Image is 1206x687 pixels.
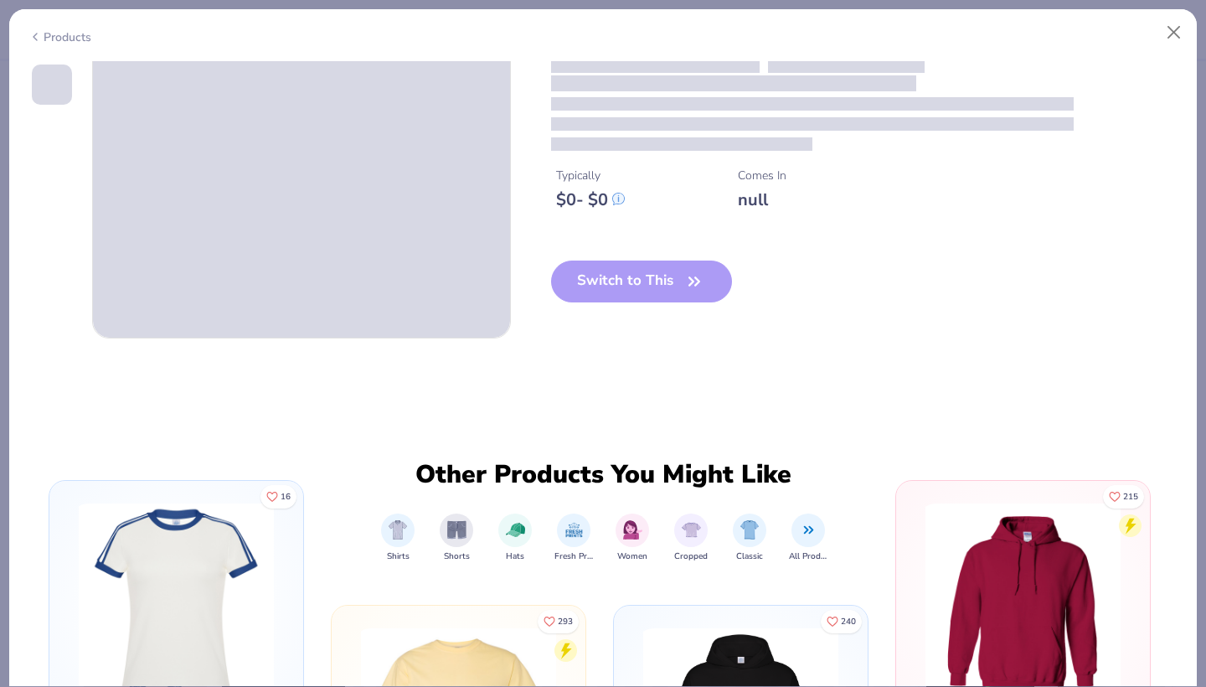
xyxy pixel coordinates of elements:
[554,550,593,563] span: Fresh Prints
[799,520,818,540] img: All Products Image
[381,514,415,563] button: filter button
[28,28,91,46] div: Products
[556,167,625,184] div: Typically
[623,520,642,540] img: Women Image
[738,189,786,210] div: null
[740,520,760,540] img: Classic Image
[498,514,532,563] button: filter button
[617,550,647,563] span: Women
[556,189,625,210] div: $ 0 - $ 0
[447,520,466,540] img: Shorts Image
[674,514,708,563] div: filter for Cropped
[1158,17,1190,49] button: Close
[538,610,579,633] button: Like
[789,514,827,563] div: filter for All Products
[281,493,291,501] span: 16
[498,514,532,563] div: filter for Hats
[405,460,801,490] div: Other Products You Might Like
[558,617,573,626] span: 293
[821,610,862,633] button: Like
[738,167,786,184] div: Comes In
[387,550,410,563] span: Shirts
[616,514,649,563] button: filter button
[381,514,415,563] div: filter for Shirts
[736,550,763,563] span: Classic
[554,514,593,563] div: filter for Fresh Prints
[444,550,470,563] span: Shorts
[674,550,708,563] span: Cropped
[789,550,827,563] span: All Products
[733,514,766,563] div: filter for Classic
[260,485,296,509] button: Like
[554,514,593,563] button: filter button
[789,514,827,563] button: filter button
[733,514,766,563] button: filter button
[440,514,473,563] button: filter button
[616,514,649,563] div: filter for Women
[1123,493,1138,501] span: 215
[841,617,856,626] span: 240
[440,514,473,563] div: filter for Shorts
[506,550,524,563] span: Hats
[564,520,584,540] img: Fresh Prints Image
[682,520,701,540] img: Cropped Image
[674,514,708,563] button: filter button
[389,520,408,540] img: Shirts Image
[1103,485,1144,509] button: Like
[506,520,525,540] img: Hats Image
